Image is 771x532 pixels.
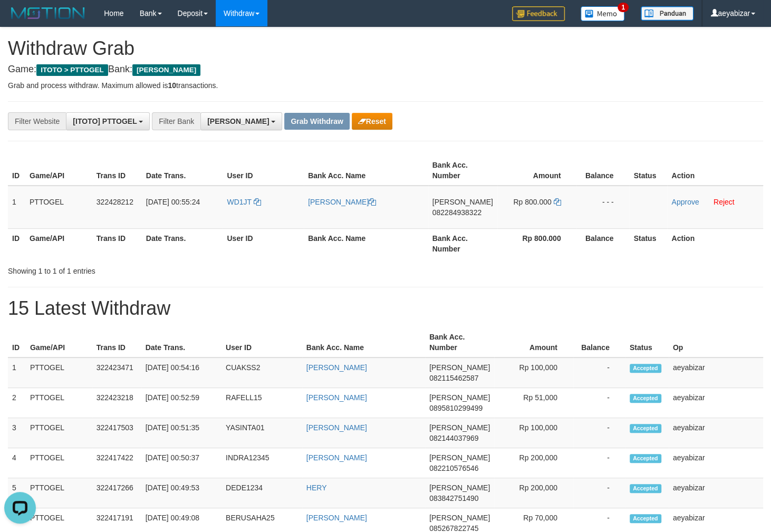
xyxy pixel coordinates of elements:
[667,156,763,186] th: Action
[306,453,367,462] a: [PERSON_NAME]
[576,228,629,258] th: Balance
[630,364,661,373] span: Accepted
[667,228,763,258] th: Action
[576,156,629,186] th: Balance
[92,388,141,418] td: 322423218
[26,327,92,357] th: Game/API
[352,113,392,130] button: Reset
[573,448,625,478] td: -
[141,327,221,357] th: Date Trans.
[25,156,92,186] th: Game/API
[25,228,92,258] th: Game/API
[429,453,490,462] span: [PERSON_NAME]
[306,423,367,432] a: [PERSON_NAME]
[513,198,551,206] span: Rp 800.000
[669,357,763,388] td: aeyabizar
[302,327,425,357] th: Bank Acc. Name
[26,418,92,448] td: PTTOGEL
[141,357,221,388] td: [DATE] 00:54:16
[92,448,141,478] td: 322417422
[429,464,478,472] span: Copy 082210576546 to clipboard
[669,448,763,478] td: aeyabizar
[92,478,141,508] td: 322417266
[304,228,428,258] th: Bank Acc. Name
[8,186,25,229] td: 1
[92,357,141,388] td: 322423471
[429,404,483,412] span: Copy 0895810299499 to clipboard
[573,357,625,388] td: -
[92,327,141,357] th: Trans ID
[494,448,573,478] td: Rp 200,000
[429,393,490,402] span: [PERSON_NAME]
[8,418,26,448] td: 3
[8,357,26,388] td: 1
[8,156,25,186] th: ID
[142,156,223,186] th: Date Trans.
[553,198,561,206] a: Copy 800000 to clipboard
[152,112,200,130] div: Filter Bank
[66,112,150,130] button: [ITOTO] PTTOGEL
[429,363,490,372] span: [PERSON_NAME]
[92,418,141,448] td: 322417503
[26,357,92,388] td: PTTOGEL
[306,363,367,372] a: [PERSON_NAME]
[576,186,629,229] td: - - -
[512,6,565,21] img: Feedback.jpg
[630,424,661,433] span: Accepted
[168,81,176,90] strong: 10
[630,514,661,523] span: Accepted
[425,327,494,357] th: Bank Acc. Number
[8,298,763,319] h1: 15 Latest Withdraw
[494,327,573,357] th: Amount
[629,156,667,186] th: Status
[573,388,625,418] td: -
[629,228,667,258] th: Status
[630,394,661,403] span: Accepted
[141,448,221,478] td: [DATE] 00:50:37
[26,478,92,508] td: PTTOGEL
[573,327,625,357] th: Balance
[26,448,92,478] td: PTTOGEL
[573,418,625,448] td: -
[494,388,573,418] td: Rp 51,000
[146,198,200,206] span: [DATE] 00:55:24
[669,418,763,448] td: aeyabizar
[221,478,302,508] td: DEDE1234
[432,208,481,217] span: Copy 082284938322 to clipboard
[8,228,25,258] th: ID
[8,448,26,478] td: 4
[26,388,92,418] td: PTTOGEL
[8,262,313,276] div: Showing 1 to 1 of 1 entries
[669,478,763,508] td: aeyabizar
[200,112,282,130] button: [PERSON_NAME]
[429,374,478,382] span: Copy 082115462587 to clipboard
[428,228,497,258] th: Bank Acc. Number
[8,5,88,21] img: MOTION_logo.png
[494,478,573,508] td: Rp 200,000
[429,434,478,442] span: Copy 082144037969 to clipboard
[25,186,92,229] td: PTTOGEL
[8,112,66,130] div: Filter Website
[306,393,367,402] a: [PERSON_NAME]
[223,156,304,186] th: User ID
[221,388,302,418] td: RAFELL15
[207,117,269,125] span: [PERSON_NAME]
[306,514,367,522] a: [PERSON_NAME]
[8,38,763,59] h1: Withdraw Grab
[573,478,625,508] td: -
[141,388,221,418] td: [DATE] 00:52:59
[92,156,142,186] th: Trans ID
[284,113,349,130] button: Grab Withdraw
[141,478,221,508] td: [DATE] 00:49:53
[8,64,763,75] h4: Game: Bank:
[669,327,763,357] th: Op
[429,494,478,502] span: Copy 083842751490 to clipboard
[306,483,327,492] a: HERY
[221,327,302,357] th: User ID
[227,198,251,206] span: WD1JT
[641,6,693,21] img: panduan.png
[221,448,302,478] td: INDRA12345
[494,418,573,448] td: Rp 100,000
[8,327,26,357] th: ID
[497,228,577,258] th: Rp 800.000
